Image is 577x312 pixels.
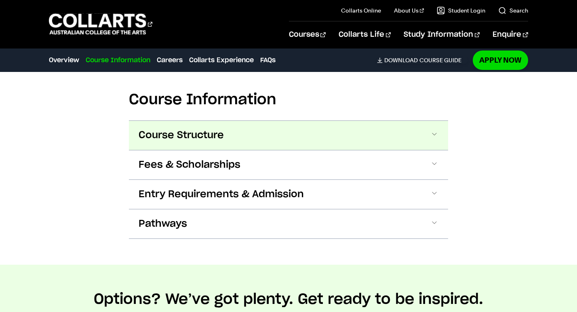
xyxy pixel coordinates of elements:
a: Courses [289,21,326,48]
span: Course Structure [139,129,224,142]
span: Entry Requirements & Admission [139,188,304,201]
a: Collarts Life [339,21,391,48]
button: Entry Requirements & Admission [129,180,448,209]
button: Pathways [129,209,448,238]
a: Collarts Experience [189,55,254,65]
a: About Us [394,6,424,15]
span: Download [384,57,418,64]
a: Course Information [86,55,150,65]
button: Course Structure [129,121,448,150]
a: Overview [49,55,79,65]
button: Fees & Scholarships [129,150,448,179]
a: Collarts Online [341,6,381,15]
a: Enquire [493,21,528,48]
span: Fees & Scholarships [139,158,240,171]
a: Apply Now [473,51,528,70]
div: Go to homepage [49,13,152,36]
span: Pathways [139,217,187,230]
a: DownloadCourse Guide [377,57,468,64]
h2: Options? We’ve got plenty. Get ready to be inspired. [94,291,483,308]
h2: Course Information [129,91,448,109]
a: Careers [157,55,183,65]
a: Student Login [437,6,485,15]
a: FAQs [260,55,276,65]
a: Search [498,6,528,15]
a: Study Information [404,21,480,48]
